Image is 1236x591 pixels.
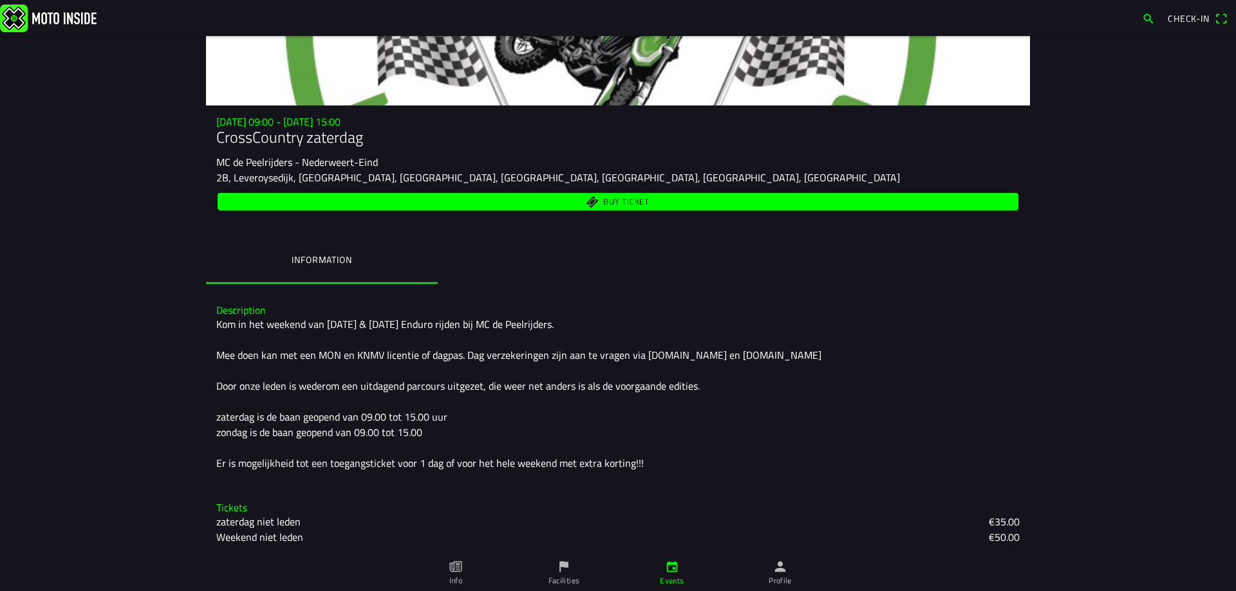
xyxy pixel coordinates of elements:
h3: [DATE] 09:00 - [DATE] 15:00 [216,116,1020,128]
ion-text: €35.00 [989,514,1020,529]
ion-icon: person [773,559,787,574]
h3: Tickets [216,502,1020,514]
div: Kom in het weekend van [DATE] & [DATE] Enduro rijden bij MC de Peelrijders. Mee doen kan met een ... [216,316,1020,471]
h1: CrossCountry zaterdag [216,128,1020,147]
ion-text: zaterdag niet leden [216,514,301,529]
ion-label: Facilities [548,575,580,586]
ion-icon: calendar [665,559,679,574]
a: Check-inqr scanner [1161,7,1233,29]
ion-text: MC de Peelrijders - Nederweert-Eind [216,154,378,170]
a: search [1136,7,1161,29]
ion-label: Information [292,253,351,267]
h3: Description [216,304,1020,316]
ion-label: Events [660,575,684,586]
ion-icon: flag [557,559,571,574]
ion-icon: paper [449,559,463,574]
span: Check-in [1168,12,1210,25]
ion-label: Profile [769,575,792,586]
ion-text: 2B, Leveroysedijk, [GEOGRAPHIC_DATA], [GEOGRAPHIC_DATA], [GEOGRAPHIC_DATA], [GEOGRAPHIC_DATA], [G... [216,170,900,185]
ion-text: Weekend niet leden [216,529,303,545]
ion-text: €50.00 [989,529,1020,545]
ion-label: Info [449,575,462,586]
span: Buy ticket [603,197,650,206]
